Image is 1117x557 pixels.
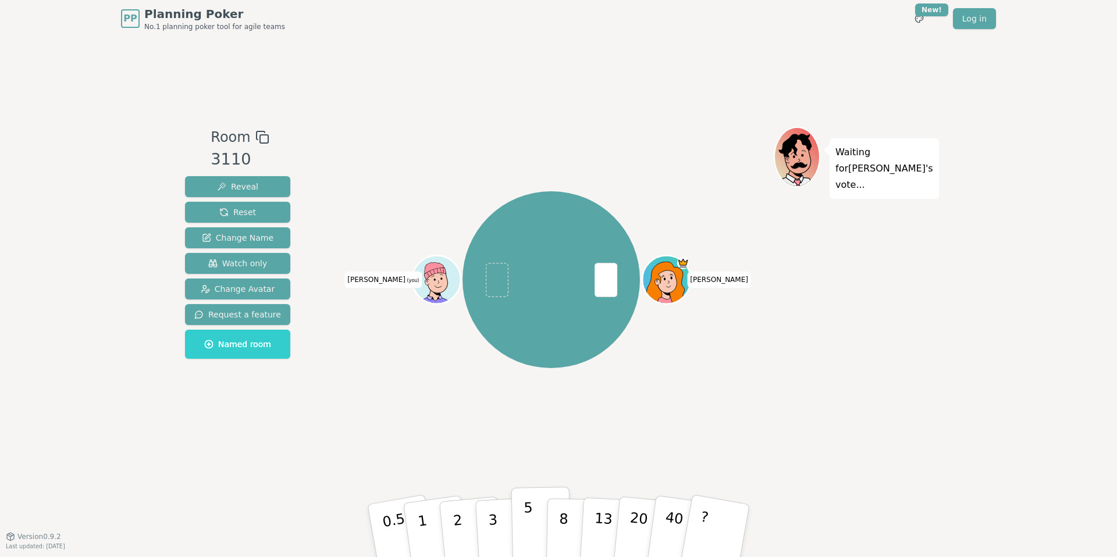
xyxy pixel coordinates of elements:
span: Request a feature [194,309,281,320]
span: No.1 planning poker tool for agile teams [144,22,285,31]
span: Change Name [202,232,273,244]
span: Hannah is the host [677,257,689,269]
span: Change Avatar [201,283,275,295]
span: Click to change your name [687,272,751,288]
span: Reveal [217,181,258,192]
span: PP [123,12,137,26]
a: PPPlanning PokerNo.1 planning poker tool for agile teams [121,6,285,31]
span: Watch only [208,258,268,269]
span: Click to change your name [344,272,422,288]
span: Room [211,127,250,148]
button: Version0.9.2 [6,532,61,541]
span: Version 0.9.2 [17,532,61,541]
button: Watch only [185,253,290,274]
button: Change Avatar [185,278,290,299]
button: Change Name [185,227,290,248]
p: Waiting for [PERSON_NAME] 's vote... [835,144,933,193]
div: New! [915,3,948,16]
button: Click to change your avatar [414,257,459,302]
span: Reset [219,206,256,218]
button: New! [909,8,930,29]
span: Named room [204,338,271,350]
button: Reset [185,202,290,223]
span: (you) [405,278,419,283]
div: 3110 [211,148,269,172]
a: Log in [953,8,996,29]
span: Last updated: [DATE] [6,543,65,549]
span: Planning Poker [144,6,285,22]
button: Named room [185,330,290,359]
button: Reveal [185,176,290,197]
button: Request a feature [185,304,290,325]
